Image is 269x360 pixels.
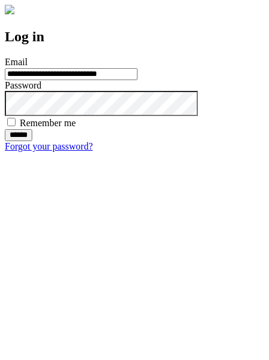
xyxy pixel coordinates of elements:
[20,118,76,128] label: Remember me
[5,5,14,14] img: logo-4e3dc11c47720685a147b03b5a06dd966a58ff35d612b21f08c02c0306f2b779.png
[5,29,264,45] h2: Log in
[5,80,41,90] label: Password
[5,141,93,151] a: Forgot your password?
[5,57,27,67] label: Email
